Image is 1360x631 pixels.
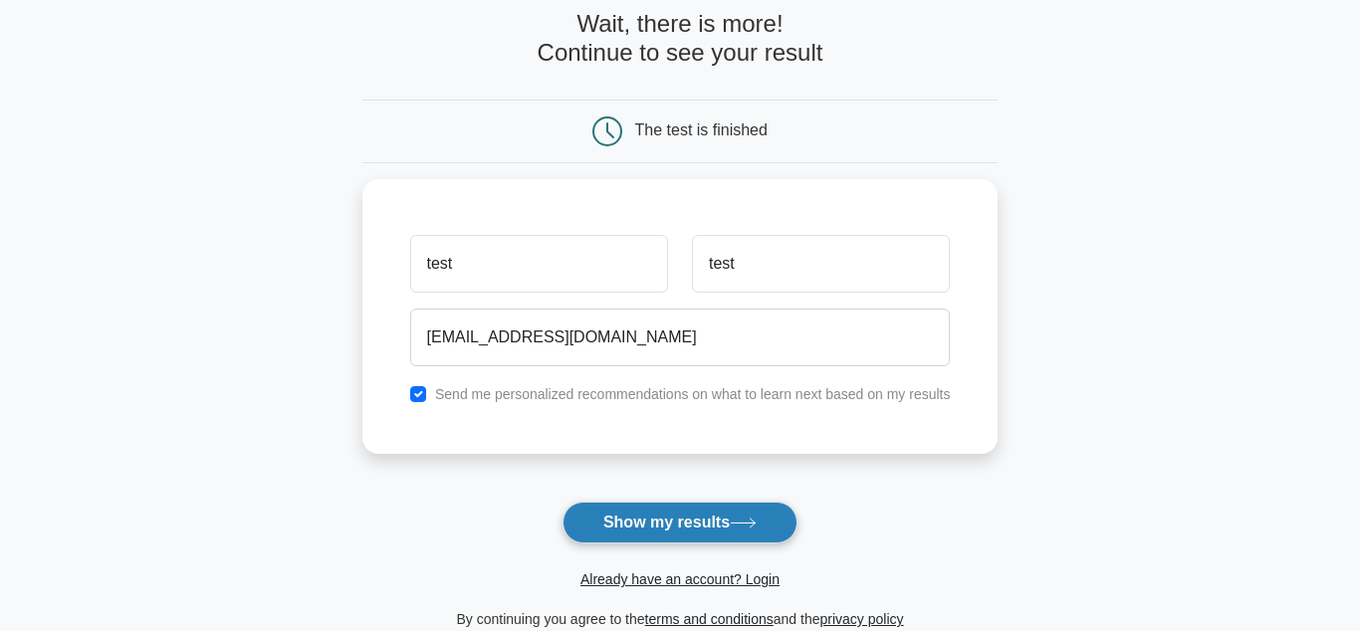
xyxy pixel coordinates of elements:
div: By continuing you agree to the and the [350,607,1011,631]
input: Last name [692,235,950,293]
input: First name [410,235,668,293]
label: Send me personalized recommendations on what to learn next based on my results [435,386,951,402]
input: Email [410,309,951,366]
h4: Wait, there is more! Continue to see your result [362,10,999,68]
a: terms and conditions [645,611,774,627]
div: The test is finished [635,121,768,138]
button: Show my results [563,502,797,543]
a: privacy policy [820,611,904,627]
a: Already have an account? Login [580,571,780,587]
